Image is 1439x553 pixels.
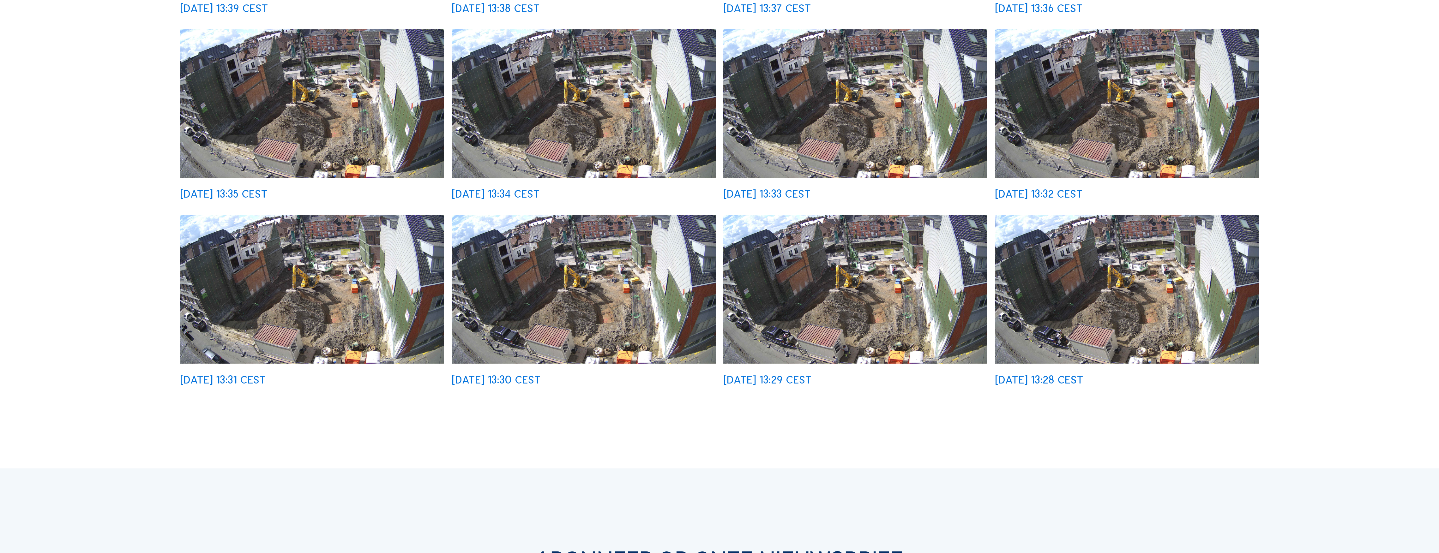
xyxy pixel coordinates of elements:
div: [DATE] 13:29 CEST [723,375,812,385]
div: [DATE] 13:30 CEST [452,375,541,385]
div: [DATE] 13:33 CEST [723,189,811,199]
img: image_53013707 [180,215,444,363]
img: image_53013697 [452,215,716,364]
img: image_53013596 [995,215,1259,364]
img: image_53013600 [723,215,987,364]
div: [DATE] 13:38 CEST [452,3,540,14]
img: image_53013727 [995,29,1259,178]
img: image_53013790 [180,29,444,178]
div: [DATE] 13:28 CEST [995,375,1083,385]
img: image_53013731 [723,29,987,178]
div: [DATE] 13:32 CEST [995,189,1083,199]
div: [DATE] 13:36 CEST [995,3,1083,14]
div: [DATE] 13:34 CEST [452,189,540,199]
div: [DATE] 13:39 CEST [180,3,268,14]
img: image_53013732 [452,29,716,178]
div: [DATE] 13:35 CEST [180,189,268,199]
div: [DATE] 13:31 CEST [180,375,266,385]
div: [DATE] 13:37 CEST [723,3,811,14]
